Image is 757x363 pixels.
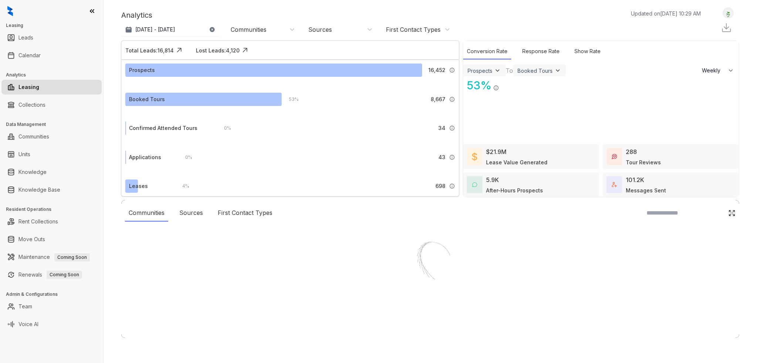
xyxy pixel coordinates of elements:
[18,299,32,314] a: Team
[472,152,477,161] img: LeaseValue
[626,158,661,166] div: Tour Reviews
[18,232,45,247] a: Move Outs
[1,214,102,229] li: Rent Collections
[308,25,332,34] div: Sources
[612,182,617,187] img: TotalFum
[626,175,644,184] div: 101.2K
[468,68,492,74] div: Prospects
[449,183,455,189] img: Info
[486,186,543,194] div: After-Hours Prospects
[18,97,45,112] a: Collections
[178,153,192,161] div: 0 %
[1,165,102,179] li: Knowledge
[175,182,189,190] div: 4 %
[18,165,47,179] a: Knowledge
[196,47,240,54] div: Lost Leads: 4,120
[486,147,506,156] div: $21.9M
[6,291,103,298] h3: Admin & Configurations
[571,44,604,59] div: Show Rate
[393,226,467,300] img: Loader
[463,44,511,59] div: Conversion Rate
[697,64,739,77] button: Weekly
[612,154,617,159] img: TourReviews
[18,214,58,229] a: Rent Collections
[486,175,499,184] div: 5.9K
[1,97,102,112] li: Collections
[1,232,102,247] li: Move Outs
[176,205,207,222] div: Sources
[1,48,102,63] li: Calendar
[506,66,513,75] div: To
[486,158,547,166] div: Lease Value Generated
[713,210,719,216] img: SearchIcon
[517,68,553,74] div: Booked Tours
[1,182,102,197] li: Knowledge Base
[129,66,155,74] div: Prospects
[6,22,103,29] h3: Leasing
[1,250,102,264] li: Maintenance
[702,67,724,74] span: Weekly
[214,205,276,222] div: First Contact Types
[174,45,185,56] img: Click Icon
[626,147,637,156] div: 288
[1,129,102,144] li: Communities
[438,124,445,132] span: 34
[1,267,102,282] li: Renewals
[1,317,102,332] li: Voice AI
[494,67,501,74] img: ViewFilterArrow
[18,317,38,332] a: Voice AI
[240,45,251,56] img: Click Icon
[626,186,666,194] div: Messages Sent
[723,9,733,17] img: UserAvatar
[18,147,30,162] a: Units
[417,300,444,307] div: Loading...
[631,10,701,17] p: Updated on [DATE] 10:29 AM
[125,47,174,54] div: Total Leads: 16,814
[125,205,168,222] div: Communities
[121,10,152,21] p: Analytics
[7,6,13,16] img: logo
[54,253,90,261] span: Coming Soon
[129,153,161,161] div: Applications
[18,30,33,45] a: Leads
[18,80,39,95] a: Leasing
[129,124,197,132] div: Confirmed Attended Tours
[449,96,455,102] img: Info
[18,129,49,144] a: Communities
[728,209,736,217] img: Click Icon
[18,267,82,282] a: RenewalsComing Soon
[217,124,231,132] div: 0 %
[721,22,732,33] img: Download
[472,182,477,188] img: AfterHoursConversations
[6,206,103,213] h3: Resident Operations
[449,125,455,131] img: Info
[463,77,492,94] div: 53 %
[18,182,60,197] a: Knowledge Base
[493,85,499,91] img: Info
[554,67,561,74] img: ViewFilterArrow
[18,48,41,63] a: Calendar
[438,153,445,161] span: 43
[499,78,510,89] img: Click Icon
[135,26,175,33] p: [DATE] - [DATE]
[1,147,102,162] li: Units
[1,299,102,314] li: Team
[431,95,445,103] span: 8,667
[449,154,455,160] img: Info
[47,271,82,279] span: Coming Soon
[435,182,445,190] span: 698
[519,44,563,59] div: Response Rate
[121,23,221,36] button: [DATE] - [DATE]
[282,95,299,103] div: 53 %
[231,25,267,34] div: Communities
[6,72,103,78] h3: Analytics
[129,182,148,190] div: Leases
[1,30,102,45] li: Leads
[428,66,445,74] span: 16,452
[6,121,103,128] h3: Data Management
[449,67,455,73] img: Info
[129,95,165,103] div: Booked Tours
[386,25,441,34] div: First Contact Types
[1,80,102,95] li: Leasing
